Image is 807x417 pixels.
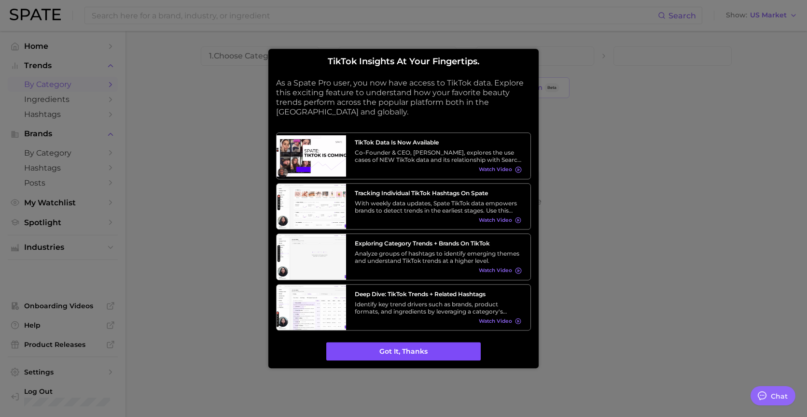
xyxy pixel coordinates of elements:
a: Deep Dive: TikTok Trends + Related HashtagsIdentify key trend drivers such as brands, product for... [276,284,531,331]
h3: Deep Dive: TikTok Trends + Related Hashtags [355,290,522,298]
h3: Exploring Category Trends + Brands on TikTok [355,240,522,247]
span: Watch Video [479,318,512,324]
span: Watch Video [479,268,512,274]
a: TikTok data is now availableCo-Founder & CEO, [PERSON_NAME], explores the use cases of NEW TikTok... [276,132,531,179]
a: Tracking Individual TikTok Hashtags on SpateWith weekly data updates, Spate TikTok data empowers ... [276,183,531,230]
p: As a Spate Pro user, you now have access to TikTok data. Explore this exciting feature to underst... [276,78,531,117]
div: Co-Founder & CEO, [PERSON_NAME], explores the use cases of NEW TikTok data and its relationship w... [355,149,522,163]
button: Got it, thanks [326,343,481,361]
div: Identify key trend drivers such as brands, product formats, and ingredients by leveraging a categ... [355,301,522,315]
span: Watch Video [479,217,512,223]
h3: Tracking Individual TikTok Hashtags on Spate [355,189,522,197]
a: Exploring Category Trends + Brands on TikTokAnalyze groups of hashtags to identify emerging theme... [276,233,531,280]
span: Watch Video [479,167,512,173]
h2: TikTok insights at your fingertips. [276,57,531,67]
h3: TikTok data is now available [355,139,522,146]
div: Analyze groups of hashtags to identify emerging themes and understand TikTok trends at a higher l... [355,250,522,264]
div: With weekly data updates, Spate TikTok data empowers brands to detect trends in the earliest stag... [355,200,522,214]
